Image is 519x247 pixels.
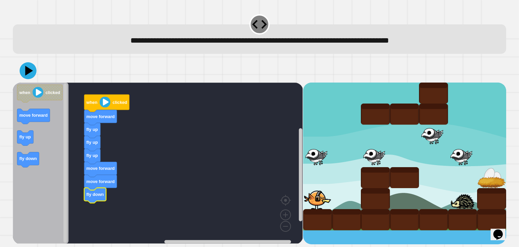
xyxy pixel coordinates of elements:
[86,140,98,145] text: fly up
[86,153,98,158] text: fly up
[86,99,98,105] text: when
[20,156,37,161] text: fly down
[13,83,303,244] div: Blockly Workspace
[20,113,48,118] text: move forward
[86,127,98,132] text: fly up
[86,179,115,184] text: move forward
[46,90,60,95] text: clicked
[113,99,127,105] text: clicked
[86,166,115,171] text: move forward
[86,114,115,119] text: move forward
[19,90,31,95] text: when
[491,220,512,240] iframe: chat widget
[20,134,31,139] text: fly up
[86,192,104,197] text: fly down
